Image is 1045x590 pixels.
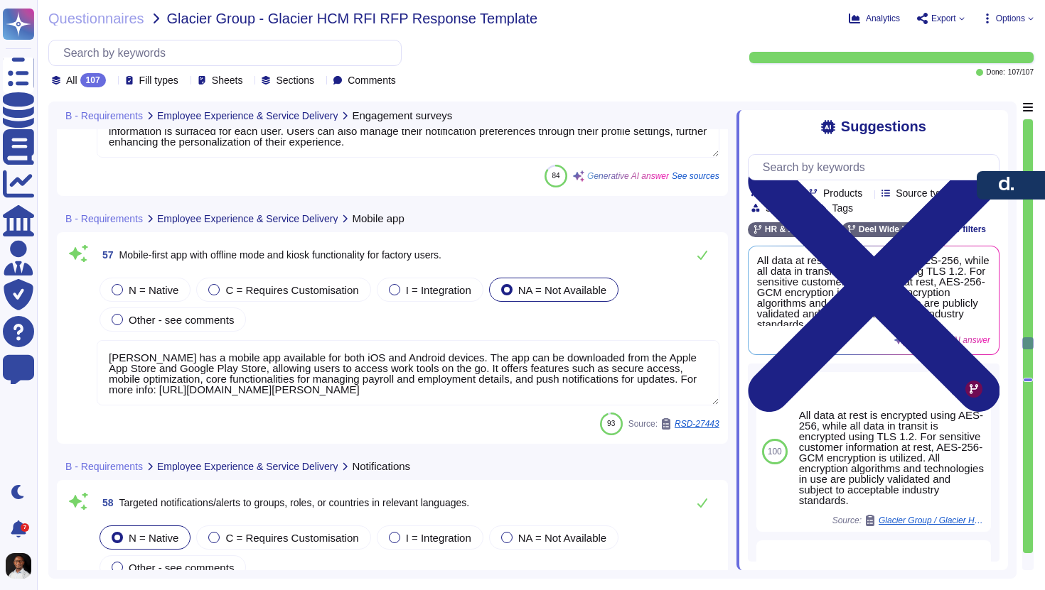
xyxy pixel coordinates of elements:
input: Search by keywords [756,155,999,180]
span: Sheets [212,75,243,85]
span: C = Requires Customisation [225,532,358,544]
span: I = Integration [406,284,471,296]
span: 93 [607,420,615,427]
span: Employee Experience & Service Delivery [157,214,338,224]
span: N = Native [129,284,178,296]
span: Mobile-first app with offline mode and kiosk functionality for factory users. [119,249,441,261]
span: 84 [552,172,560,180]
span: NA = Not Available [518,532,606,544]
span: B - Requirements [65,461,143,471]
span: Other - see comments [129,314,234,326]
div: 7 [21,523,29,532]
span: Source: [832,515,985,526]
span: NA = Not Available [518,284,606,296]
span: I = Integration [406,532,471,544]
span: N = Native [129,532,178,544]
div: 107 [80,73,106,87]
span: All [66,75,77,85]
span: Glacier Group / Glacier HCM RFI RFP Response Template [879,516,985,525]
textarea: [PERSON_NAME] has a mobile app available for both iOS and Android devices. The app can be downloa... [97,340,719,405]
span: Options [996,14,1025,23]
span: Done: [986,69,1005,76]
span: Generative AI answer [587,172,669,180]
span: Sections [276,75,314,85]
span: 107 / 107 [1008,69,1034,76]
span: Employee Experience & Service Delivery [157,111,338,121]
span: Source: [628,418,719,430]
span: Questionnaires [48,11,144,26]
span: Engagement surveys [352,110,452,121]
span: B - Requirements [65,214,143,224]
input: Search by keywords [56,40,401,65]
span: Notifications [352,461,410,471]
button: user [3,550,41,581]
span: See sources [672,172,719,180]
span: Fill types [139,75,178,85]
button: Analytics [849,13,900,24]
div: All data at rest is encrypted using AES-256, while all data in transit is encrypted using TLS 1.2... [799,410,985,506]
span: Mobile app [352,213,404,224]
img: user [6,553,31,579]
span: C = Requires Customisation [225,284,358,296]
span: Other - see comments [129,562,234,574]
span: B - Requirements [65,111,143,121]
span: Targeted notifications/alerts to groups, roles, or countries in relevant languages. [119,497,470,508]
span: Analytics [866,14,900,23]
span: 58 [97,498,114,508]
span: 57 [97,250,114,260]
span: Employee Experience & Service Delivery [157,461,338,471]
span: Export [931,14,956,23]
span: RSD-27443 [675,420,719,428]
span: Glacier Group - Glacier HCM RFI RFP Response Template [167,11,538,26]
span: 100 [768,447,782,456]
span: Comments [348,75,396,85]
